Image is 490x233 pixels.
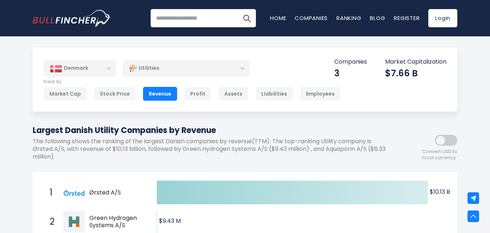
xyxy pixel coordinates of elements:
span: 2 [46,216,53,228]
span: Green Hydrogen Systems A/S [89,214,144,230]
span: Convert USD to local currency [422,149,457,161]
div: 3 [334,68,367,79]
p: The following shows the ranking of the largest Danish companies by revenue(TTM). The top-ranking ... [33,138,392,160]
img: Ørsted A/S [64,190,85,196]
div: $7.66 B [385,68,446,79]
p: Companies [334,58,367,66]
a: Login [428,9,457,27]
div: Revenue [143,87,177,101]
img: Bullfincher logo [33,10,111,27]
span: Ørsted A/S [89,189,144,197]
div: Denmark [44,60,116,76]
text: $10.13 B [430,188,450,196]
a: Go to homepage [33,10,111,27]
button: Search [238,9,256,27]
h1: Largest Danish Utility Companies by Revenue [33,124,392,136]
a: Ranking [336,14,361,22]
div: Profit [184,87,211,101]
div: Utilities [123,60,250,77]
text: $9.43 M [159,217,181,225]
p: Market Capitalization [385,58,446,66]
div: Stock Price [94,87,136,101]
div: Employees [300,87,340,101]
a: Home [270,14,286,22]
div: Assets [219,87,248,101]
div: Liabilities [256,87,293,101]
span: 1 [46,186,53,199]
a: Register [394,14,420,22]
a: Blog [370,14,385,22]
div: Market Cap [44,87,87,101]
a: Companies [295,14,328,22]
img: Green Hydrogen Systems A/S [64,211,85,232]
p: Rank By [44,79,340,85]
